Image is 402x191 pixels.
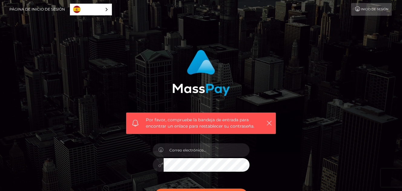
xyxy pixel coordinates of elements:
[70,4,112,15] a: Español
[70,4,112,15] aside: Language selected: Español
[351,3,392,16] a: Inicio de sesión
[70,4,112,15] div: Language
[146,117,256,129] span: Por favor, compruebe la bandeja de entrada para encontrar un enlace para restablecer su contraseña.
[172,50,230,96] img: MassPay Login
[9,3,65,16] a: Página de inicio de sesión
[164,143,250,157] input: Correo electrónico...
